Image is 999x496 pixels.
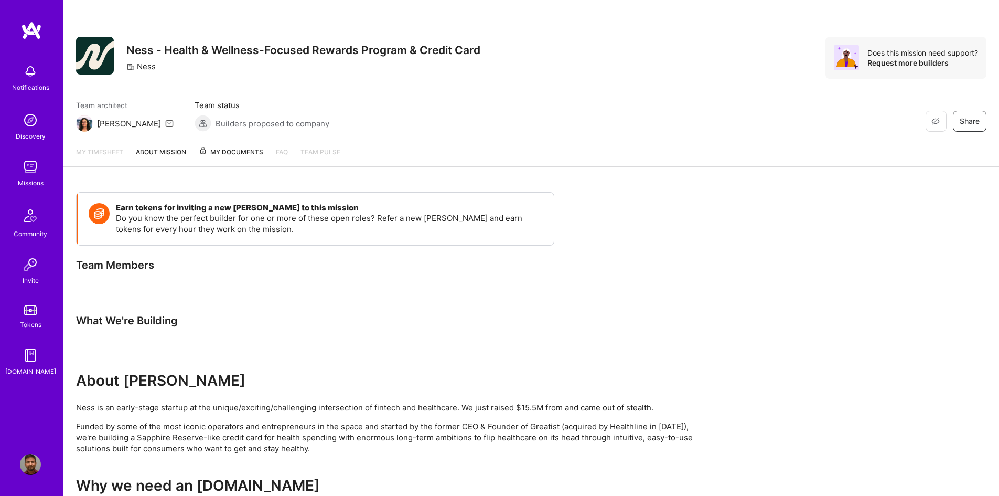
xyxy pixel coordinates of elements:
[76,258,554,272] div: Team Members
[76,146,123,166] a: My timesheet
[24,305,37,315] img: tokens
[23,275,39,286] div: Invite
[195,100,329,111] span: Team status
[126,44,480,57] h3: Ness - Health & Wellness-Focused Rewards Program & Credit Card
[960,116,980,126] span: Share
[136,146,186,166] a: About Mission
[867,48,978,58] div: Does this mission need support?
[18,203,43,228] img: Community
[116,213,543,235] p: Do you know the perfect builder for one or more of these open roles? Refer a new [PERSON_NAME] an...
[89,203,110,224] img: Token icon
[126,62,135,71] i: icon CompanyGray
[76,477,705,494] h2: Why we need an [DOMAIN_NAME]
[20,156,41,177] img: teamwork
[165,119,174,128] i: icon Mail
[76,421,705,465] p: Funded by some of the most iconic operators and entrepreneurs in the space and started by the for...
[300,146,340,166] a: Team Pulse
[300,148,340,156] span: Team Pulse
[116,203,543,213] h4: Earn tokens for inviting a new [PERSON_NAME] to this mission
[20,319,41,330] div: Tokens
[20,110,41,131] img: discovery
[20,345,41,366] img: guide book
[834,45,859,70] img: Avatar
[867,58,978,68] div: Request more builders
[76,115,93,132] img: Team Architect
[21,21,42,40] img: logo
[12,82,49,93] div: Notifications
[18,177,44,188] div: Missions
[126,61,156,72] div: Ness
[76,314,705,328] div: What We're Building
[97,118,161,129] div: [PERSON_NAME]
[76,100,174,111] span: Team architect
[216,118,329,129] span: Builders proposed to company
[16,131,46,142] div: Discovery
[195,115,211,132] img: Builders proposed to company
[20,61,41,82] img: bell
[953,111,986,132] button: Share
[931,117,940,125] i: icon EyeClosed
[76,37,114,75] img: Company Logo
[5,366,56,377] div: [DOMAIN_NAME]
[17,454,44,475] a: User Avatar
[20,254,41,275] img: Invite
[199,146,263,166] a: My Documents
[76,372,705,389] h2: About [PERSON_NAME]
[20,454,41,475] img: User Avatar
[276,146,288,166] a: FAQ
[76,402,705,413] p: Ness is an early-stage startup at the unique/exciting/challenging intersection of fintech and hea...
[199,146,263,158] span: My Documents
[14,228,47,239] div: Community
